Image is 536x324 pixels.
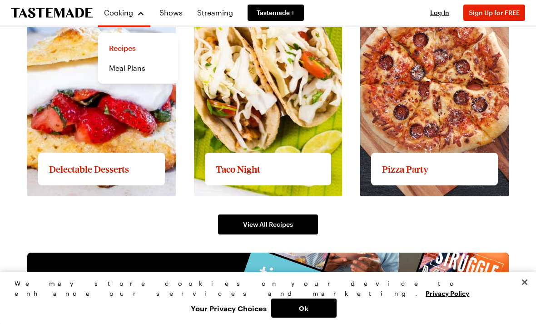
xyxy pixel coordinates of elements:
a: Tastemade + [248,5,304,21]
a: More information about your privacy, opens in a new tab [426,289,469,297]
button: Sign Up for FREE [463,5,525,21]
button: Your Privacy Choices [186,299,271,318]
a: To Tastemade Home Page [11,8,93,18]
span: Sign Up for FREE [469,9,520,16]
span: View All Recipes [243,220,293,229]
div: Cooking [98,33,178,84]
a: View All Recipes [218,214,318,234]
div: Privacy [15,279,514,318]
a: Recipes [104,38,173,58]
span: Log In [430,9,449,16]
button: Close [515,272,535,292]
span: Tastemade + [257,8,295,17]
button: Log In [422,8,458,17]
div: We may store cookies on your device to enhance our services and marketing. [15,279,514,299]
span: Cooking [104,8,133,17]
button: Ok [271,299,337,318]
a: Meal Plans [104,58,173,78]
button: Cooking [104,4,145,22]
